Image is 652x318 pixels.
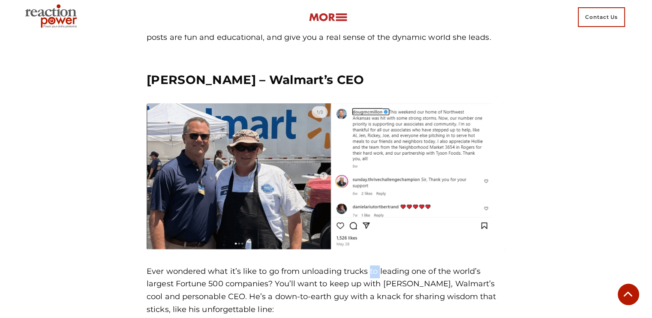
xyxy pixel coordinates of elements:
[21,2,84,33] img: Executive Branding | Personal Branding Agency
[309,12,347,22] img: more-btn.png
[147,72,505,88] h3: [PERSON_NAME] – Walmart’s CEO
[578,7,625,27] span: Contact Us
[147,265,505,316] p: Ever wondered what it’s like to go from unloading trucks to leading one of the world’s largest Fo...
[147,103,505,250] img: Doug McMillon Walmart’s CEO image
